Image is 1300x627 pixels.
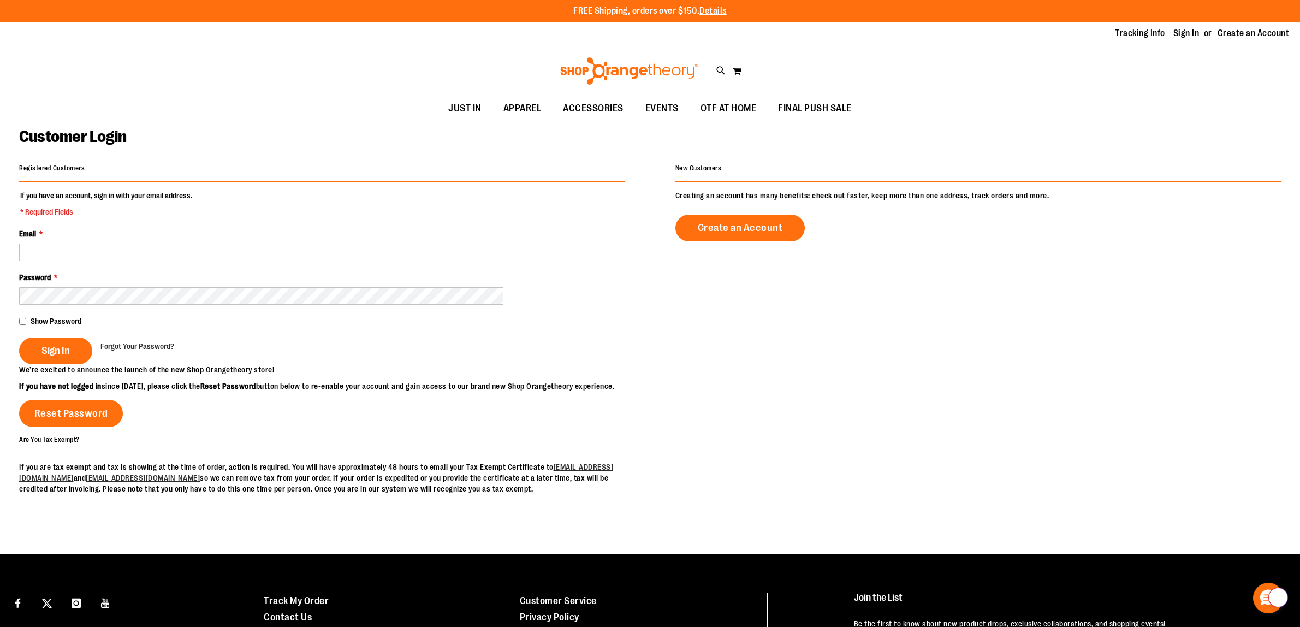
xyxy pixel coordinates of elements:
[264,595,329,606] a: Track My Order
[96,593,115,612] a: Visit our Youtube page
[690,96,768,121] a: OTF AT HOME
[552,96,634,121] a: ACCESSORIES
[19,436,80,443] strong: Are You Tax Exempt?
[767,96,863,121] a: FINAL PUSH SALE
[42,599,52,608] img: Twitter
[675,215,805,241] a: Create an Account
[19,190,193,217] legend: If you have an account, sign in with your email address.
[19,127,126,146] span: Customer Login
[19,400,123,427] a: Reset Password
[645,96,679,121] span: EVENTS
[854,593,1271,613] h4: Join the List
[701,96,757,121] span: OTF AT HOME
[8,593,27,612] a: Visit our Facebook page
[31,317,81,326] span: Show Password
[19,462,625,494] p: If you are tax exempt and tax is showing at the time of order, action is required. You will have ...
[559,57,700,85] img: Shop Orangetheory
[19,229,36,238] span: Email
[699,6,727,16] a: Details
[698,222,783,234] span: Create an Account
[19,381,650,392] p: since [DATE], please click the button below to re-enable your account and gain access to our bran...
[573,5,727,17] p: FREE Shipping, orders over $150.
[675,164,722,172] strong: New Customers
[19,164,85,172] strong: Registered Customers
[675,190,1281,201] p: Creating an account has many benefits: check out faster, keep more than one address, track orders...
[100,341,174,352] a: Forgot Your Password?
[1253,583,1284,613] button: Hello, have a question? Let’s chat.
[448,96,482,121] span: JUST IN
[503,96,542,121] span: APPAREL
[1173,27,1200,39] a: Sign In
[778,96,852,121] span: FINAL PUSH SALE
[492,96,553,121] a: APPAREL
[1115,27,1165,39] a: Tracking Info
[19,273,51,282] span: Password
[437,96,492,121] a: JUST IN
[41,345,70,357] span: Sign In
[520,612,579,623] a: Privacy Policy
[19,382,102,391] strong: If you have not logged in
[200,382,256,391] strong: Reset Password
[38,593,57,612] a: Visit our X page
[86,474,200,482] a: [EMAIL_ADDRESS][DOMAIN_NAME]
[634,96,690,121] a: EVENTS
[100,342,174,351] span: Forgot Your Password?
[520,595,597,606] a: Customer Service
[264,612,312,623] a: Contact Us
[34,407,108,419] span: Reset Password
[19,364,650,375] p: We’re excited to announce the launch of the new Shop Orangetheory store!
[20,206,192,217] span: * Required Fields
[67,593,86,612] a: Visit our Instagram page
[563,96,624,121] span: ACCESSORIES
[1218,27,1290,39] a: Create an Account
[19,338,92,364] button: Sign In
